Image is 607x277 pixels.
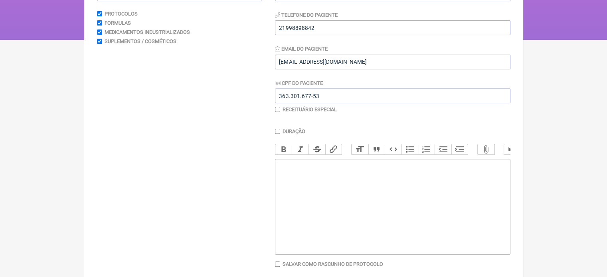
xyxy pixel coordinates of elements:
[368,144,385,155] button: Quote
[418,144,435,155] button: Numbers
[435,144,451,155] button: Decrease Level
[292,144,308,155] button: Italic
[385,144,401,155] button: Code
[283,261,383,267] label: Salvar como rascunho de Protocolo
[105,11,138,17] label: Protocolos
[105,29,190,35] label: Medicamentos Industrializados
[275,80,323,86] label: CPF do Paciente
[504,144,521,155] button: Undo
[105,38,176,44] label: Suplementos / Cosméticos
[275,12,338,18] label: Telefone do Paciente
[283,128,305,134] label: Duração
[105,20,131,26] label: Formulas
[451,144,468,155] button: Increase Level
[283,106,337,112] label: Receituário Especial
[401,144,418,155] button: Bullets
[275,46,328,52] label: Email do Paciente
[478,144,494,155] button: Attach Files
[325,144,342,155] button: Link
[308,144,325,155] button: Strikethrough
[352,144,368,155] button: Heading
[275,144,292,155] button: Bold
